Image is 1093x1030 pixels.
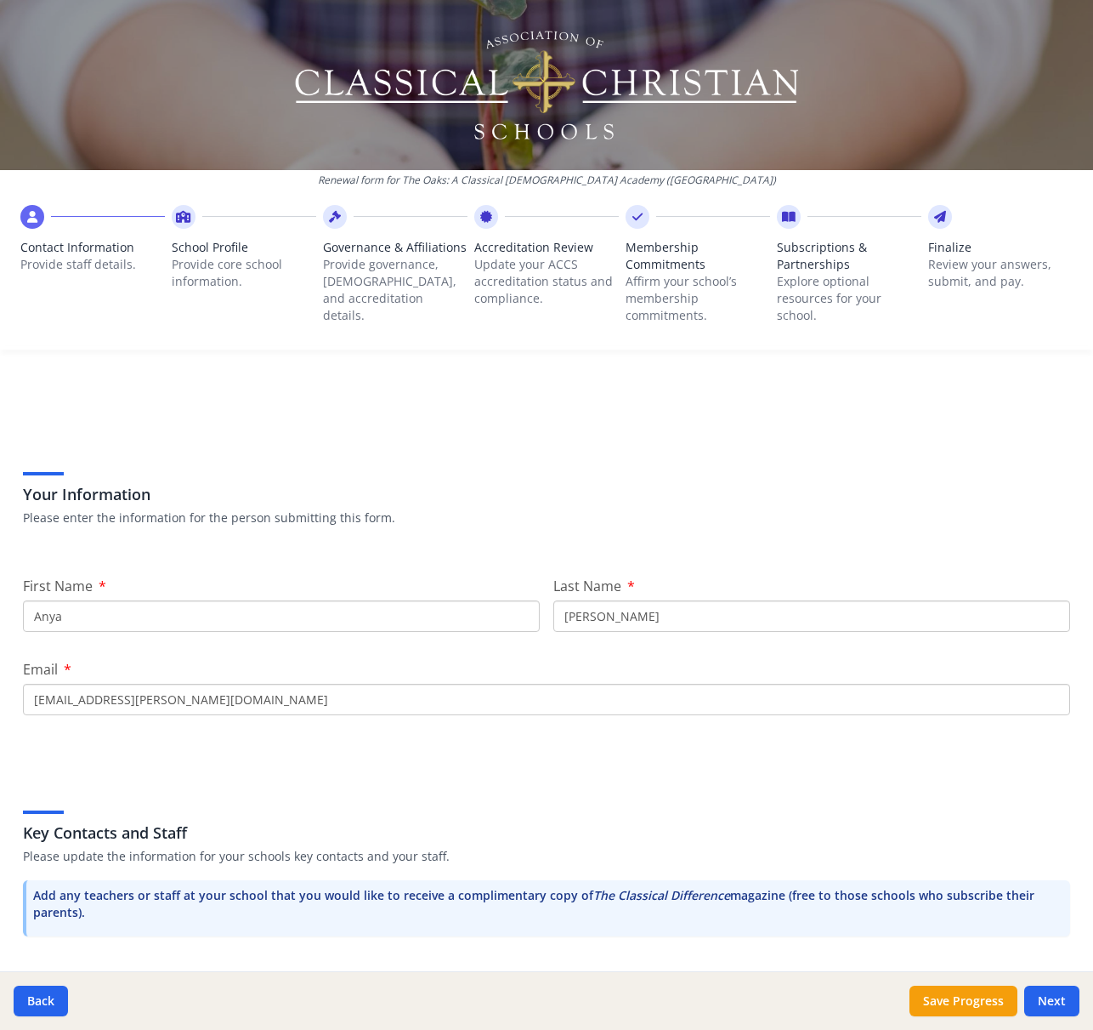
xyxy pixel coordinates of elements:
[14,986,68,1016] button: Back
[23,577,93,595] span: First Name
[323,239,467,256] span: Governance & Affiliations
[593,887,730,903] i: The Classical Difference
[23,509,1070,526] p: Please enter the information for the person submitting this form.
[20,256,165,273] p: Provide staff details.
[777,239,921,273] span: Subscriptions & Partnerships
[474,256,619,307] p: Update your ACCS accreditation status and compliance.
[23,821,1070,845] h3: Key Contacts and Staff
[909,986,1017,1016] button: Save Progress
[777,273,921,324] p: Explore optional resources for your school.
[1024,986,1079,1016] button: Next
[172,256,316,290] p: Provide core school information.
[23,660,58,679] span: Email
[292,26,801,145] img: Logo
[33,887,1063,921] p: Add any teachers or staff at your school that you would like to receive a complimentary copy of m...
[928,239,1073,256] span: Finalize
[626,273,770,324] p: Affirm your school’s membership commitments.
[20,239,165,256] span: Contact Information
[23,482,1070,506] h3: Your Information
[172,239,316,256] span: School Profile
[23,848,1070,865] p: Please update the information for your schools key contacts and your staff.
[553,577,621,595] span: Last Name
[474,239,619,256] span: Accreditation Review
[626,239,770,273] span: Membership Commitments
[323,256,467,324] p: Provide governance, [DEMOGRAPHIC_DATA], and accreditation details.
[928,256,1073,290] p: Review your answers, submit, and pay.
